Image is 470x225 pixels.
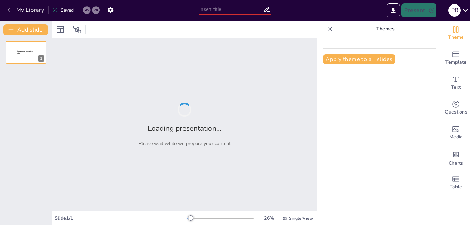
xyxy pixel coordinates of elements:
button: My Library [5,4,47,16]
div: Add ready made slides [442,46,470,71]
div: Add a table [442,170,470,195]
span: Table [450,183,462,191]
div: 26 % [261,215,277,222]
div: Get real-time input from your audience [442,96,470,120]
span: Text [451,83,461,91]
div: Change the overall theme [442,21,470,46]
button: P R [448,3,461,17]
span: Media [449,133,463,141]
span: Questions [445,108,467,116]
input: Insert title [199,4,263,15]
span: Position [73,25,81,34]
button: Apply theme to all slides [323,54,395,64]
div: Add text boxes [442,71,470,96]
button: Add slide [3,24,48,35]
div: Saved [52,7,74,13]
button: Present [401,3,436,17]
p: Themes [335,21,435,37]
h2: Loading presentation... [148,124,222,133]
div: P R [448,4,461,17]
span: Charts [449,160,463,167]
span: Template [445,58,467,66]
div: 1 [6,41,46,64]
div: Slide 1 / 1 [55,215,187,222]
span: Theme [448,34,464,41]
span: Single View [289,216,313,221]
div: Layout [55,24,66,35]
div: 1 [38,55,44,62]
span: Sendsteps presentation editor [17,50,33,54]
div: Add charts and graphs [442,145,470,170]
div: Add images, graphics, shapes or video [442,120,470,145]
p: Please wait while we prepare your content [138,140,231,147]
button: Export to PowerPoint [387,3,400,17]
